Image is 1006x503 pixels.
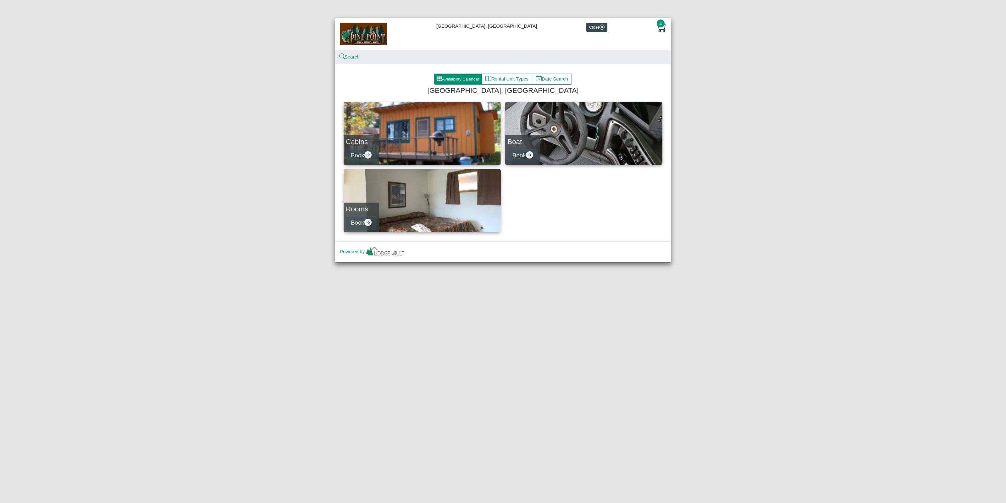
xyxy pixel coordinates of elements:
[346,86,660,95] h4: [GEOGRAPHIC_DATA], [GEOGRAPHIC_DATA]
[340,54,360,59] a: searchSearch
[434,74,482,85] button: grid3x3 gap fillAvailability Calendar
[346,216,377,230] button: Bookarrow right circle fill
[507,148,538,163] button: Bookarrow right circle fill
[532,74,572,85] button: calendar dateDate Search
[657,20,665,27] span: 4
[437,76,442,81] svg: grid3x3 gap fill
[536,75,542,81] svg: calendar date
[526,151,533,159] svg: arrow right circle fill
[364,151,372,159] svg: arrow right circle fill
[340,23,387,45] img: b144ff98-a7e1-49bd-98da-e9ae77355310.jpg
[346,148,377,163] button: Bookarrow right circle fill
[346,205,377,213] h4: Rooms
[335,18,671,50] div: [GEOGRAPHIC_DATA], [GEOGRAPHIC_DATA]
[482,74,532,85] button: bookRental Unit Types
[365,245,406,259] img: lv-small.ca335149.png
[657,23,666,32] svg: cart
[600,25,605,30] svg: x circle
[507,137,538,146] h4: Boat
[586,23,607,32] button: Closex circle
[340,54,345,59] svg: search
[485,75,491,81] svg: book
[340,249,406,254] a: Powered by
[364,219,372,226] svg: arrow right circle fill
[346,137,377,146] h4: Cabins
